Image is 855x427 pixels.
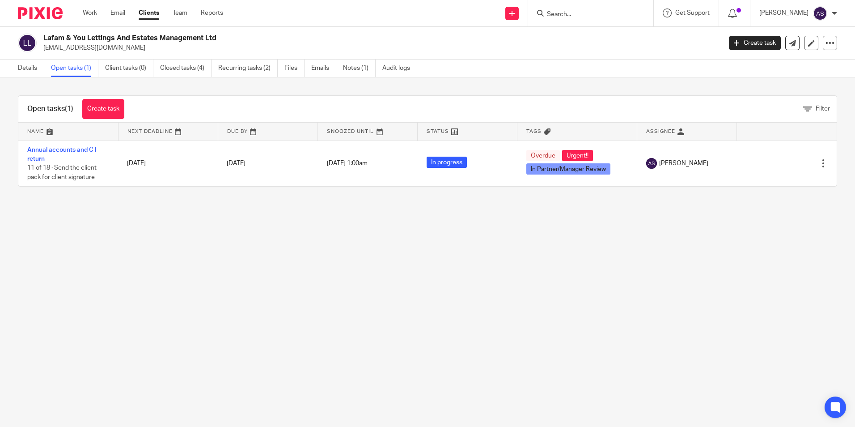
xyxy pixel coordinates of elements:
[816,106,830,112] span: Filter
[526,163,610,175] span: In Partner/Manager Review
[160,60,212,77] a: Closed tasks (4)
[51,60,98,77] a: Open tasks (1)
[218,60,278,77] a: Recurring tasks (2)
[526,129,542,134] span: Tags
[646,158,657,169] img: svg%3E
[139,9,159,17] a: Clients
[659,159,708,168] span: [PERSON_NAME]
[82,99,124,119] a: Create task
[675,10,710,16] span: Get Support
[327,129,374,134] span: Snoozed Until
[546,11,626,19] input: Search
[18,7,63,19] img: Pixie
[27,147,97,162] a: Annual accounts and CT return
[227,160,245,167] span: [DATE]
[526,150,560,161] span: Overdue
[427,157,467,168] span: In progress
[43,43,715,52] p: [EMAIL_ADDRESS][DOMAIN_NAME]
[327,160,368,167] span: [DATE] 1:00am
[562,150,593,161] span: Urgent!!
[18,60,44,77] a: Details
[201,9,223,17] a: Reports
[284,60,305,77] a: Files
[65,105,73,112] span: (1)
[427,129,449,134] span: Status
[27,165,97,180] span: 11 of 18 · Send the client pack for client signature
[83,9,97,17] a: Work
[311,60,336,77] a: Emails
[43,34,581,43] h2: Lafam & You Lettings And Estates Management Ltd
[173,9,187,17] a: Team
[813,6,827,21] img: svg%3E
[118,141,218,186] td: [DATE]
[110,9,125,17] a: Email
[382,60,417,77] a: Audit logs
[759,9,808,17] p: [PERSON_NAME]
[343,60,376,77] a: Notes (1)
[27,104,73,114] h1: Open tasks
[18,34,37,52] img: svg%3E
[729,36,781,50] a: Create task
[105,60,153,77] a: Client tasks (0)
